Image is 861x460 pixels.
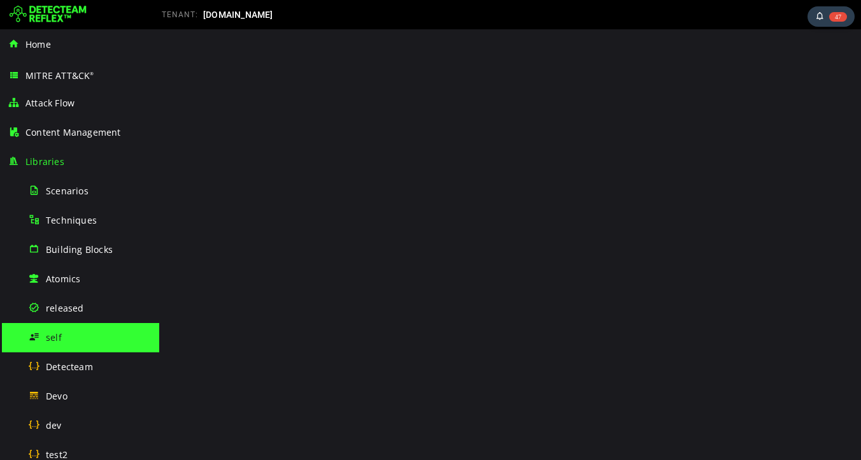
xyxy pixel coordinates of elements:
[46,331,62,343] span: self
[90,71,94,76] sup: ®
[46,390,68,402] span: Devo
[25,126,121,138] span: Content Management
[808,6,855,27] div: Task Notifications
[46,273,80,285] span: Atomics
[25,155,64,168] span: Libraries
[46,419,62,431] span: dev
[46,302,84,314] span: released
[25,97,75,109] span: Attack Flow
[25,69,94,82] span: MITRE ATT&CK
[162,10,198,19] span: TENANT:
[46,361,93,373] span: Detecteam
[46,214,97,226] span: Techniques
[203,10,273,20] span: [DOMAIN_NAME]
[46,185,89,197] span: Scenarios
[25,38,51,50] span: Home
[46,243,113,255] span: Building Blocks
[829,12,847,22] span: 47
[10,4,87,25] img: Detecteam logo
